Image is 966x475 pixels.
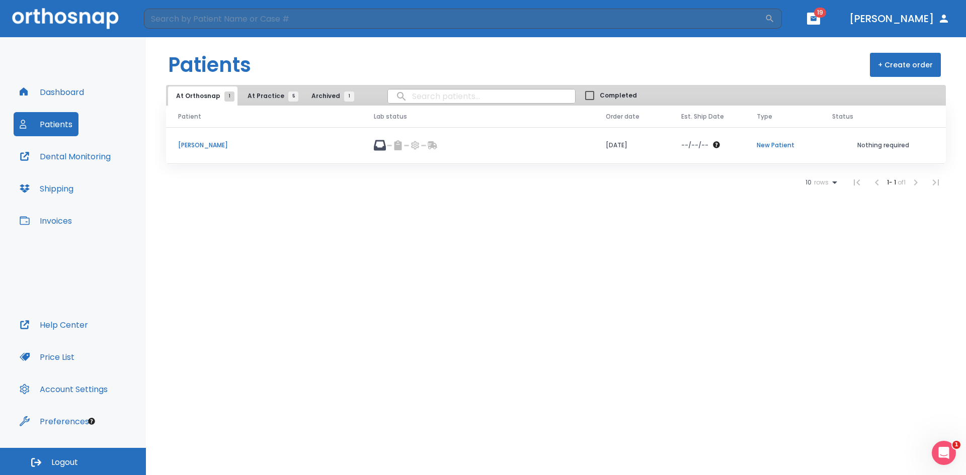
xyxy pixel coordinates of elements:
td: [DATE] [594,127,669,164]
p: [PERSON_NAME] [178,141,350,150]
span: Est. Ship Date [681,112,724,121]
span: 1 [344,91,354,102]
span: Type [757,112,772,121]
input: search [388,86,575,106]
span: 5 [288,91,298,102]
button: Help Center [14,313,94,337]
button: Dental Monitoring [14,144,117,168]
span: Logout [51,457,78,468]
h1: Patients [168,50,251,80]
span: Archived [311,91,349,101]
div: Tooltip anchor [87,417,96,426]
button: Account Settings [14,377,114,401]
span: 19 [814,8,826,18]
span: Lab status [374,112,407,121]
button: Price List [14,345,80,369]
button: Dashboard [14,80,90,104]
span: rows [812,179,829,186]
span: At Orthosnap [176,91,229,101]
button: Patients [14,112,78,136]
span: Patient [178,112,201,121]
input: Search by Patient Name or Case # [144,9,765,29]
button: [PERSON_NAME] [845,10,954,28]
span: Completed [600,91,637,100]
div: The date will be available after approving treatment plan [681,141,733,150]
div: tabs [168,86,359,106]
span: 1 [224,91,234,102]
span: At Practice [248,91,293,101]
button: Preferences [14,409,95,433]
span: 1 [952,441,960,449]
iframe: Intercom live chat [932,441,956,465]
span: of 1 [898,178,906,186]
img: Orthosnap [12,8,119,29]
span: 10 [806,179,812,186]
p: New Patient [757,141,808,150]
span: Status [832,112,853,121]
button: + Create order [870,53,941,77]
p: Nothing required [832,141,934,150]
p: --/--/-- [681,141,708,150]
button: Shipping [14,176,79,201]
span: 1 - 1 [887,178,898,186]
span: Order date [606,112,639,121]
button: Invoices [14,209,78,233]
